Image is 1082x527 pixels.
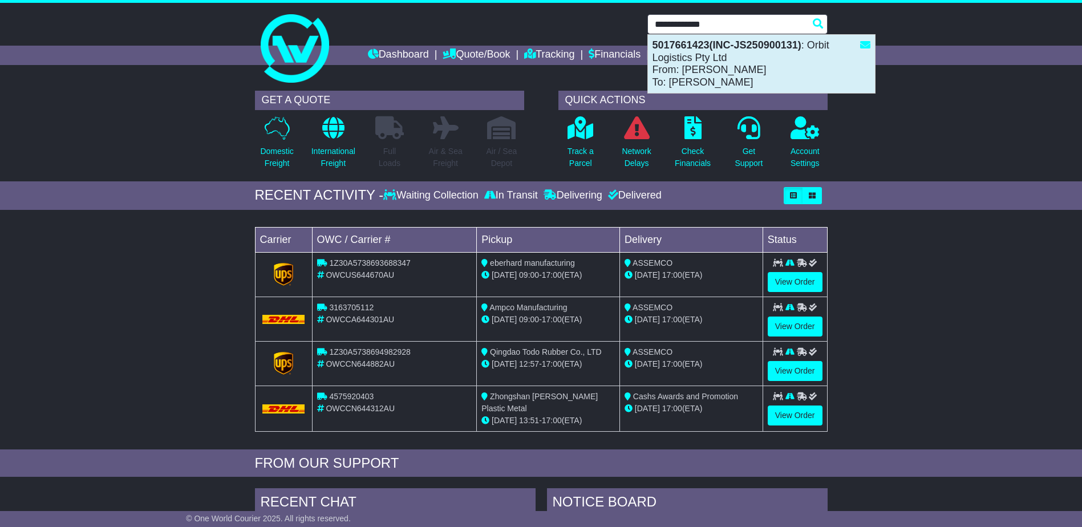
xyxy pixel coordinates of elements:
p: Network Delays [622,145,651,169]
div: GET A QUOTE [255,91,524,110]
span: 17:00 [542,270,562,279]
span: 13:51 [519,416,539,425]
p: Track a Parcel [568,145,594,169]
span: [DATE] [492,416,517,425]
div: - (ETA) [481,314,615,326]
span: [DATE] [635,404,660,413]
p: Air / Sea Depot [487,145,517,169]
a: Tracking [524,46,574,65]
span: 17:00 [542,359,562,368]
span: OWCCN644882AU [326,359,395,368]
a: NetworkDelays [621,116,651,176]
span: [DATE] [492,315,517,324]
p: Domestic Freight [260,145,293,169]
td: Delivery [619,227,763,252]
img: GetCarrierServiceLogo [274,263,293,286]
div: (ETA) [625,314,758,326]
div: - (ETA) [481,269,615,281]
a: DomesticFreight [260,116,294,176]
div: Delivered [605,189,662,202]
td: OWC / Carrier # [312,227,477,252]
span: [DATE] [492,359,517,368]
div: (ETA) [625,403,758,415]
span: Cashs Awards and Promotion [633,392,738,401]
td: Pickup [477,227,620,252]
a: AccountSettings [790,116,820,176]
a: Dashboard [368,46,429,65]
span: 17:00 [662,359,682,368]
span: eberhard manufacturing [490,258,575,267]
div: - (ETA) [481,358,615,370]
span: © One World Courier 2025. All rights reserved. [186,514,351,523]
a: Financials [589,46,641,65]
span: 1Z30A5738694982928 [329,347,410,356]
span: [DATE] [492,270,517,279]
td: Status [763,227,827,252]
span: OWCUS644670AU [326,270,394,279]
div: (ETA) [625,358,758,370]
strong: 5017661423(INC-JS250900131) [653,39,801,51]
div: RECENT ACTIVITY - [255,187,384,204]
span: [DATE] [635,359,660,368]
a: CheckFinancials [674,116,711,176]
a: InternationalFreight [311,116,356,176]
p: International Freight [311,145,355,169]
span: ASSEMCO [633,258,672,267]
span: 17:00 [542,416,562,425]
a: View Order [768,317,822,337]
div: Delivering [541,189,605,202]
div: NOTICE BOARD [547,488,828,519]
span: 3163705112 [329,303,374,312]
span: ASSEMCO [633,347,672,356]
div: RECENT CHAT [255,488,536,519]
a: View Order [768,272,822,292]
p: Account Settings [791,145,820,169]
div: : Orbit Logistics Pty Ltd From: [PERSON_NAME] To: [PERSON_NAME] [648,35,875,93]
a: View Order [768,406,822,425]
img: GetCarrierServiceLogo [274,352,293,375]
span: 4575920403 [329,392,374,401]
span: 17:00 [662,404,682,413]
div: FROM OUR SUPPORT [255,455,828,472]
a: Track aParcel [567,116,594,176]
span: 17:00 [542,315,562,324]
p: Air & Sea Freight [429,145,463,169]
span: Qingdao Todo Rubber Co., LTD [490,347,602,356]
div: In Transit [481,189,541,202]
img: DHL.png [262,404,305,414]
span: [DATE] [635,315,660,324]
p: Get Support [735,145,763,169]
span: 09:00 [519,270,539,279]
a: Quote/Book [443,46,510,65]
span: 09:00 [519,315,539,324]
span: 12:57 [519,359,539,368]
span: [DATE] [635,270,660,279]
span: ASSEMCO [633,303,672,312]
a: GetSupport [734,116,763,176]
span: OWCCN644312AU [326,404,395,413]
span: Ampco Manufacturing [489,303,567,312]
td: Carrier [255,227,312,252]
p: Full Loads [375,145,404,169]
span: 1Z30A5738693688347 [329,258,410,267]
a: View Order [768,361,822,381]
p: Check Financials [675,145,711,169]
img: DHL.png [262,315,305,324]
div: (ETA) [625,269,758,281]
span: 17:00 [662,315,682,324]
div: Waiting Collection [383,189,481,202]
span: Zhongshan [PERSON_NAME] Plastic Metal [481,392,598,413]
div: QUICK ACTIONS [558,91,828,110]
div: - (ETA) [481,415,615,427]
span: OWCCA644301AU [326,315,394,324]
span: 17:00 [662,270,682,279]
